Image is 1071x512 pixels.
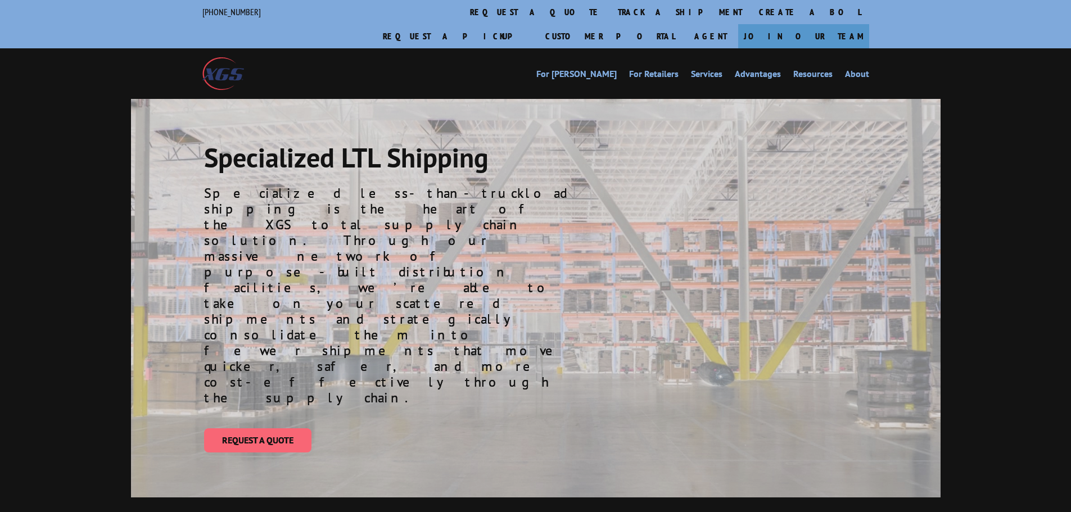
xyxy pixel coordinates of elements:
[845,70,869,82] a: About
[202,6,261,17] a: [PHONE_NUMBER]
[629,70,679,82] a: For Retailers
[204,144,547,176] h1: Specialized LTL Shipping
[738,24,869,48] a: Join Our Team
[793,70,833,82] a: Resources
[536,70,617,82] a: For [PERSON_NAME]
[204,185,575,406] p: Specialized less-than-truckload shipping is the heart of the XGS total supply chain solution. Thr...
[683,24,738,48] a: Agent
[204,428,311,452] a: Request a Quote
[374,24,537,48] a: Request a pickup
[691,70,722,82] a: Services
[537,24,683,48] a: Customer Portal
[735,70,781,82] a: Advantages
